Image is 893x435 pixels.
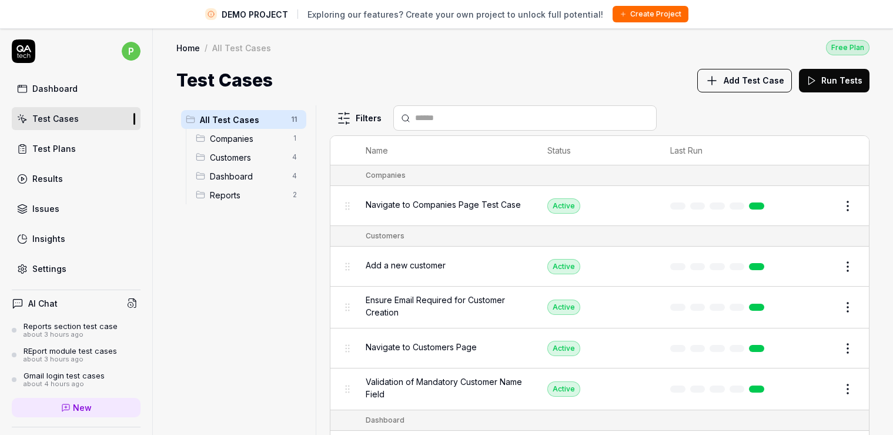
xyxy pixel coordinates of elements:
[32,82,78,95] div: Dashboard
[613,6,688,22] button: Create Project
[12,321,141,339] a: Reports section test caseabout 3 hours ago
[176,67,273,94] h1: Test Cases
[547,198,580,214] div: Active
[12,137,141,160] a: Test Plans
[12,77,141,100] a: Dashboard
[366,231,404,241] div: Customers
[366,170,406,181] div: Companies
[724,74,784,87] span: Add Test Case
[32,233,65,245] div: Insights
[32,142,76,155] div: Test Plans
[330,247,869,287] tr: Add a new customerActive
[24,356,117,364] div: about 3 hours ago
[12,398,141,417] a: New
[547,341,580,356] div: Active
[32,172,63,185] div: Results
[200,114,284,126] span: All Test Cases
[547,300,580,315] div: Active
[826,40,869,55] div: Free Plan
[366,259,446,271] span: Add a new customer
[287,150,302,164] span: 4
[287,188,302,202] span: 2
[24,321,118,331] div: Reports section test case
[547,381,580,397] div: Active
[176,42,200,54] a: Home
[826,39,869,55] button: Free Plan
[24,380,105,388] div: about 4 hours ago
[210,189,285,201] span: Reports
[191,167,306,185] div: Drag to reorderDashboard4
[222,8,288,21] span: DEMO PROJECT
[330,368,869,410] tr: Validation of Mandatory Customer Name FieldActive
[191,129,306,148] div: Drag to reorderCompanies1
[210,132,285,145] span: Companies
[366,294,524,318] span: Ensure Email Required for Customer Creation
[28,297,58,310] h4: AI Chat
[307,8,603,21] span: Exploring our features? Create your own project to unlock full potential!
[191,185,306,204] div: Drag to reorderReports2
[547,259,580,274] div: Active
[212,42,271,54] div: All Test Cases
[366,376,524,400] span: Validation of Mandatory Customer Name Field
[287,169,302,183] span: 4
[12,346,141,364] a: REport module test casesabout 3 hours ago
[354,136,536,165] th: Name
[330,107,389,130] button: Filters
[32,202,59,215] div: Issues
[536,136,658,165] th: Status
[287,131,302,145] span: 1
[12,371,141,388] a: Gmail login test casesabout 4 hours ago
[24,346,117,356] div: REport module test cases
[799,69,869,92] button: Run Tests
[24,331,118,339] div: about 3 hours ago
[12,227,141,250] a: Insights
[210,151,285,164] span: Customers
[12,167,141,190] a: Results
[366,198,521,211] span: Navigate to Companies Page Test Case
[205,42,208,54] div: /
[210,170,285,182] span: Dashboard
[286,112,302,127] span: 11
[122,39,141,63] button: p
[330,287,869,328] tr: Ensure Email Required for Customer CreationActive
[32,112,79,125] div: Test Cases
[366,341,477,353] span: Navigate to Customers Page
[366,415,404,426] div: Dashboard
[32,263,66,275] div: Settings
[12,107,141,130] a: Test Cases
[330,328,869,368] tr: Navigate to Customers PageActive
[658,136,781,165] th: Last Run
[12,197,141,220] a: Issues
[697,69,792,92] button: Add Test Case
[191,148,306,167] div: Drag to reorderCustomers4
[12,257,141,280] a: Settings
[24,371,105,380] div: Gmail login test cases
[73,401,92,414] span: New
[330,186,869,226] tr: Navigate to Companies Page Test CaseActive
[122,42,141,61] span: p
